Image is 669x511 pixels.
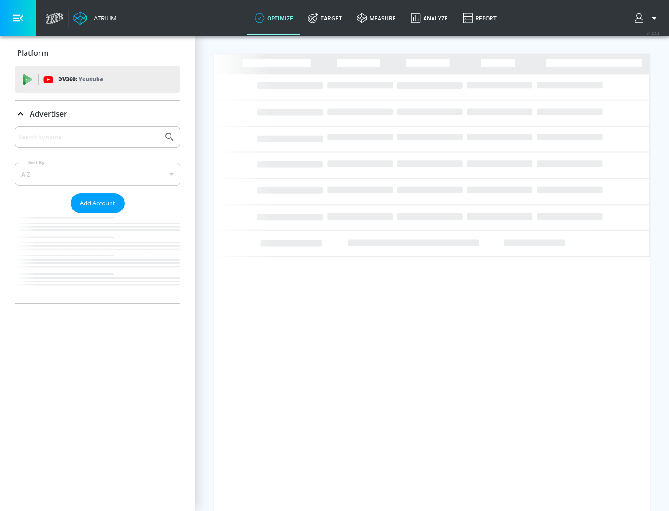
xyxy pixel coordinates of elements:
a: measure [349,1,403,35]
div: A-Z [15,163,180,186]
label: Sort By [26,159,46,165]
a: Analyze [403,1,455,35]
span: v 4.25.2 [647,31,660,36]
button: Add Account [71,193,125,213]
div: Platform [15,40,180,66]
span: Add Account [80,198,115,209]
a: optimize [247,1,301,35]
p: Advertiser [30,109,67,119]
p: DV360: [58,74,103,85]
a: Target [301,1,349,35]
div: Advertiser [15,101,180,127]
a: Report [455,1,504,35]
p: Platform [17,48,48,58]
div: DV360: Youtube [15,66,180,93]
div: Atrium [90,14,117,22]
input: Search by name [19,131,159,143]
p: Youtube [79,74,103,84]
nav: list of Advertiser [15,213,180,303]
a: Atrium [73,11,117,25]
div: Advertiser [15,126,180,303]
